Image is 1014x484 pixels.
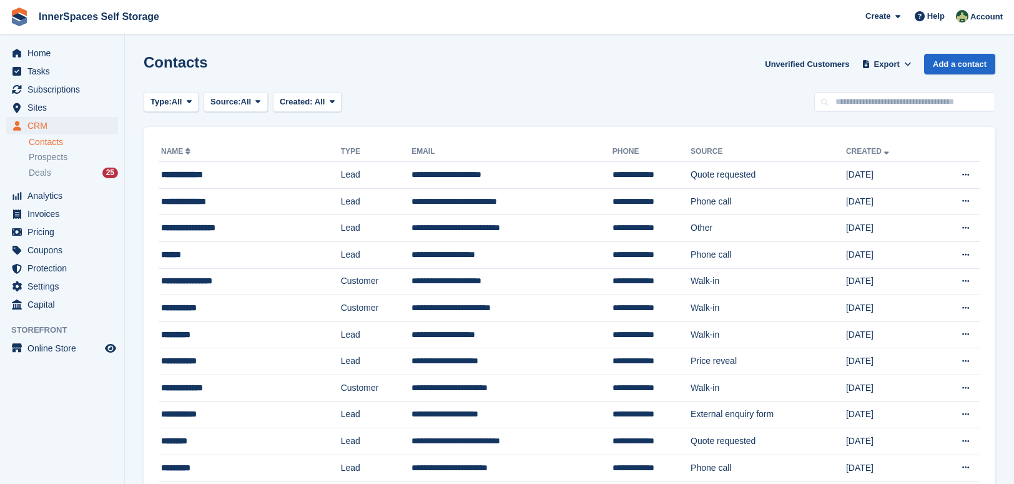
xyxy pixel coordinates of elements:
[6,81,118,98] a: menu
[27,340,102,357] span: Online Store
[865,10,890,23] span: Create
[150,96,172,108] span: Type:
[161,147,193,156] a: Name
[6,99,118,116] a: menu
[103,341,118,356] a: Preview store
[27,260,102,277] span: Protection
[280,97,313,106] span: Created:
[341,215,411,242] td: Lead
[846,241,932,268] td: [DATE]
[846,455,932,481] td: [DATE]
[691,348,846,375] td: Price reveal
[411,142,613,162] th: Email
[29,151,67,163] span: Prospects
[874,58,900,71] span: Export
[29,166,118,179] a: Deals 25
[691,188,846,215] td: Phone call
[27,81,102,98] span: Subscriptions
[27,187,102,204] span: Analytics
[846,215,932,242] td: [DATE]
[6,340,118,357] a: menu
[27,241,102,259] span: Coupons
[760,54,854,74] a: Unverified Customers
[341,348,411,375] td: Lead
[29,136,118,148] a: Contacts
[691,375,846,401] td: Walk-in
[846,268,932,295] td: [DATE]
[691,321,846,348] td: Walk-in
[27,117,102,134] span: CRM
[6,117,118,134] a: menu
[341,162,411,189] td: Lead
[691,428,846,455] td: Quote requested
[927,10,945,23] span: Help
[956,10,968,23] img: Paula Amey
[341,268,411,295] td: Customer
[6,44,118,62] a: menu
[846,321,932,348] td: [DATE]
[210,96,240,108] span: Source:
[6,205,118,223] a: menu
[341,375,411,401] td: Customer
[691,215,846,242] td: Other
[846,188,932,215] td: [DATE]
[341,321,411,348] td: Lead
[970,11,1003,23] span: Account
[204,92,268,113] button: Source: All
[341,142,411,162] th: Type
[6,63,118,80] a: menu
[846,348,932,375] td: [DATE]
[613,142,691,162] th: Phone
[29,151,118,164] a: Prospects
[144,92,199,113] button: Type: All
[27,223,102,241] span: Pricing
[6,278,118,295] a: menu
[691,455,846,481] td: Phone call
[691,162,846,189] td: Quote requested
[846,295,932,322] td: [DATE]
[691,241,846,268] td: Phone call
[241,96,252,108] span: All
[846,375,932,401] td: [DATE]
[691,401,846,428] td: External enquiry form
[6,241,118,259] a: menu
[846,162,932,189] td: [DATE]
[27,205,102,223] span: Invoices
[315,97,325,106] span: All
[341,295,411,322] td: Customer
[27,99,102,116] span: Sites
[859,54,914,74] button: Export
[341,241,411,268] td: Lead
[102,168,118,178] div: 25
[6,296,118,313] a: menu
[6,187,118,204] a: menu
[6,223,118,241] a: menu
[846,147,892,156] a: Created
[691,268,846,295] td: Walk-in
[341,401,411,428] td: Lead
[29,167,51,179] span: Deals
[846,428,932,455] td: [DATE]
[924,54,995,74] a: Add a contact
[34,6,164,27] a: InnerSpaces Self Storage
[341,188,411,215] td: Lead
[27,296,102,313] span: Capital
[691,142,846,162] th: Source
[27,44,102,62] span: Home
[27,63,102,80] span: Tasks
[172,96,182,108] span: All
[341,455,411,481] td: Lead
[846,401,932,428] td: [DATE]
[27,278,102,295] span: Settings
[6,260,118,277] a: menu
[11,324,124,336] span: Storefront
[144,54,208,71] h1: Contacts
[10,8,29,26] img: stora-icon-8386f47178a22dfd0bd8f6a31ec36ba5ce8667c1dd55bd0f319d3a0aa187defe.svg
[691,295,846,322] td: Walk-in
[273,92,342,113] button: Created: All
[341,428,411,455] td: Lead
